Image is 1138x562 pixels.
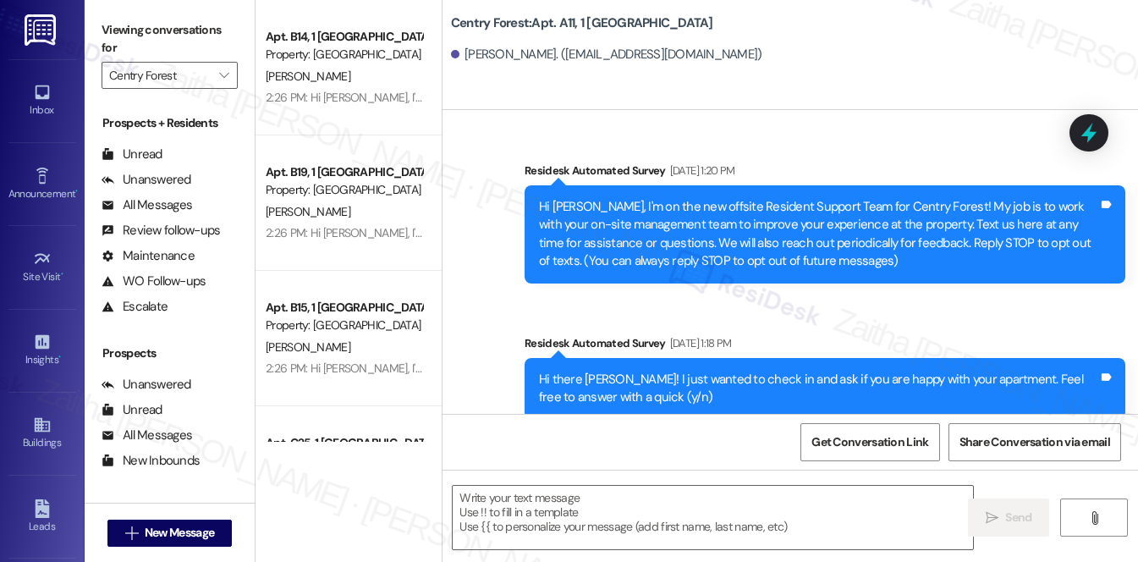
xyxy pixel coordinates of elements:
[25,14,59,46] img: ResiDesk Logo
[102,222,220,240] div: Review follow-ups
[85,114,255,132] div: Prospects + Residents
[266,181,422,199] div: Property: [GEOGRAPHIC_DATA]
[85,344,255,362] div: Prospects
[266,299,422,317] div: Apt. B15, 1 [GEOGRAPHIC_DATA]
[968,499,1050,537] button: Send
[986,511,998,525] i: 
[8,78,76,124] a: Inbox
[102,171,191,189] div: Unanswered
[525,334,1125,358] div: Residesk Automated Survey
[266,163,422,181] div: Apt. B19, 1 [GEOGRAPHIC_DATA]
[107,520,233,547] button: New Message
[102,196,192,214] div: All Messages
[102,452,200,470] div: New Inbounds
[8,328,76,373] a: Insights •
[102,376,191,394] div: Unanswered
[145,524,214,542] span: New Message
[58,351,61,363] span: •
[266,434,422,452] div: Apt. C25, 1 [GEOGRAPHIC_DATA]
[75,185,78,197] span: •
[266,69,350,84] span: [PERSON_NAME]
[85,499,255,517] div: Residents
[451,46,762,63] div: [PERSON_NAME]. ([EMAIL_ADDRESS][DOMAIN_NAME])
[102,247,195,265] div: Maintenance
[266,28,422,46] div: Apt. B14, 1 [GEOGRAPHIC_DATA]
[219,69,228,82] i: 
[102,273,206,290] div: WO Follow-ups
[959,433,1110,451] span: Share Conversation via email
[666,334,732,352] div: [DATE] 1:18 PM
[102,401,162,419] div: Unread
[811,433,928,451] span: Get Conversation Link
[525,162,1125,185] div: Residesk Automated Survey
[266,204,350,219] span: [PERSON_NAME]
[1088,511,1101,525] i: 
[109,62,211,89] input: All communities
[266,317,422,334] div: Property: [GEOGRAPHIC_DATA]
[666,162,735,179] div: [DATE] 1:20 PM
[8,494,76,540] a: Leads
[539,198,1098,271] div: Hi [PERSON_NAME], I'm on the new offsite Resident Support Team for Centry Forest! My job is to wo...
[8,410,76,456] a: Buildings
[102,298,168,316] div: Escalate
[102,427,192,444] div: All Messages
[948,423,1121,461] button: Share Conversation via email
[102,17,238,62] label: Viewing conversations for
[1005,509,1031,526] span: Send
[61,268,63,280] span: •
[539,371,1098,407] div: Hi there [PERSON_NAME]! I just wanted to check in and ask if you are happy with your apartment. F...
[266,46,422,63] div: Property: [GEOGRAPHIC_DATA]
[451,14,713,32] b: Centry Forest: Apt. A11, 1 [GEOGRAPHIC_DATA]
[266,339,350,355] span: [PERSON_NAME]
[125,526,138,540] i: 
[800,423,939,461] button: Get Conversation Link
[8,245,76,290] a: Site Visit •
[102,146,162,163] div: Unread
